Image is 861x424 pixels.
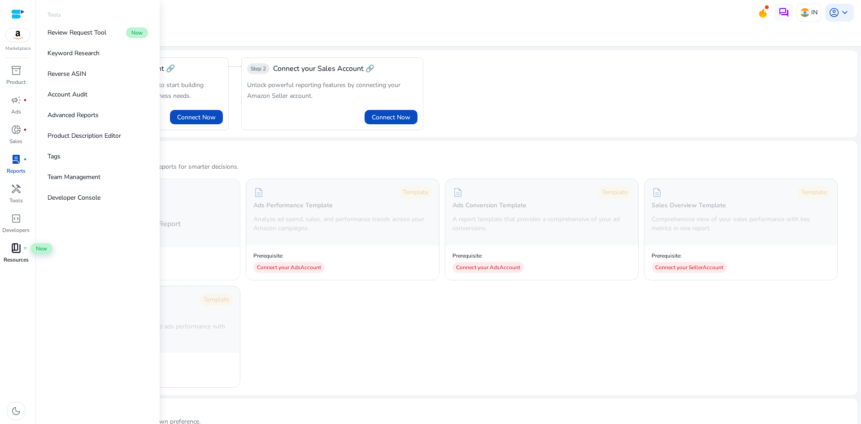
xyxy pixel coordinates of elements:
span: fiber_manual_record [23,98,27,102]
p: Reverse ASIN [48,69,86,79]
img: in.svg [800,8,809,17]
span: description [652,187,662,198]
p: Tags [48,152,61,161]
span: code_blocks [11,213,22,224]
p: Sales [9,137,22,145]
span: Step 2 [251,65,266,72]
span: description [253,187,264,198]
p: Resources [4,256,29,264]
span: inventory_2 [11,65,22,76]
div: Template [200,293,233,306]
span: fiber_manual_record [23,157,27,161]
p: Tools [9,197,23,205]
button: Connect Now [170,110,223,124]
p: Analyze ad spend, sales, and performance trends across your Amazon campaigns. [253,215,432,233]
div: Connect your Ads Account [452,262,524,273]
p: Ads [11,108,21,116]
h5: Ads Conversion Template [452,202,526,210]
p: Developers [2,226,30,234]
span: lab_profile [11,154,22,165]
span: dark_mode [11,406,22,416]
span: Connect Now [372,113,410,122]
p: Review Request Tool [48,28,106,37]
div: Template [399,186,432,199]
p: Keyword Research [48,48,100,58]
span: description [452,187,463,198]
div: Connect your Seller Account [652,262,727,273]
p: Marketplace [5,45,30,52]
span: fiber_manual_record [23,246,27,250]
p: Developer Console [48,193,100,202]
p: Account Audit [48,90,87,99]
div: Connect your Ads Account [253,262,325,273]
span: donut_small [11,124,22,135]
p: Reports [7,167,26,175]
button: Connect Now [365,110,417,124]
h5: Ads Performance Template [253,202,333,210]
span: Connect your Sales Account 🔗 [273,63,374,74]
p: Tools [48,11,61,19]
p: Advanced Reports [48,110,99,120]
div: Template [598,186,631,199]
p: Prerequisite: [452,252,524,259]
span: keyboard_arrow_down [839,7,850,18]
span: Connect Now [177,113,216,122]
span: New [30,243,52,254]
div: Template [797,186,830,199]
span: book_4 [11,243,22,254]
span: New [126,27,148,38]
p: Prerequisite: [253,252,325,259]
span: account_circle [829,7,839,18]
img: amazon.svg [6,28,30,42]
p: Product [6,78,26,86]
span: fiber_manual_record [23,128,27,131]
span: campaign [11,95,22,105]
p: Prerequisite: [652,252,727,259]
p: A report template that provides a comprehensive of your ad conversions. [452,215,631,233]
span: Unlock powerful reporting features by connecting your Amazon Seller account. [247,81,400,100]
p: Comprehensive view of your sales performance with key metrics in one report. [652,215,830,233]
span: handyman [11,184,22,194]
p: Team Management [48,172,100,182]
p: IN [811,4,818,20]
h5: Sales Overview Template [652,202,726,210]
p: Product Description Editor [48,131,121,140]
